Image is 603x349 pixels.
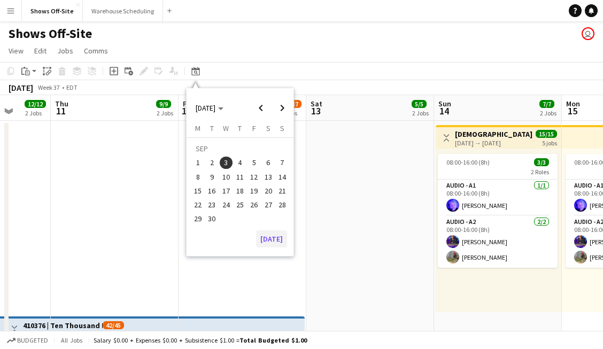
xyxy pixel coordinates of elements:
[234,170,246,183] span: 11
[540,109,556,117] div: 2 Jobs
[250,97,272,119] button: Previous month
[280,123,284,133] span: S
[191,184,204,197] span: 15
[35,83,62,91] span: Week 37
[247,198,261,212] button: 26-09-2025
[5,335,50,346] button: Budgeted
[206,157,219,169] span: 2
[542,138,557,147] div: 5 jobs
[205,184,219,198] button: 16-09-2025
[57,46,73,56] span: Jobs
[438,180,558,216] app-card-role: Audio - A11/108:00-16:00 (8h)[PERSON_NAME]
[205,170,219,184] button: 09-09-2025
[256,230,287,247] button: [DATE]
[34,46,47,56] span: Edit
[276,198,289,211] span: 28
[455,139,535,147] div: [DATE] → [DATE]
[565,105,580,117] span: 15
[261,184,275,198] button: 20-09-2025
[191,170,205,184] button: 08-09-2025
[234,184,246,197] span: 18
[183,99,191,108] span: Fri
[191,170,204,183] span: 8
[412,100,427,108] span: 5/5
[9,26,92,42] h1: Shows Off-Site
[220,198,233,211] span: 24
[276,184,289,197] span: 21
[191,198,205,212] button: 22-09-2025
[566,99,580,108] span: Mon
[4,44,28,58] a: View
[23,321,103,330] h3: 410376 | Ten Thousand Hours - [GEOGRAPHIC_DATA] 2025
[205,156,219,169] button: 02-09-2025
[25,109,45,117] div: 2 Jobs
[262,198,275,211] span: 27
[23,330,103,338] div: [DATE] → [DATE]
[534,158,549,166] span: 3/3
[248,170,260,183] span: 12
[536,130,557,138] span: 15/15
[220,184,233,197] span: 17
[438,216,558,268] app-card-role: Audio - A22/208:00-16:00 (8h)[PERSON_NAME][PERSON_NAME]
[248,198,260,211] span: 26
[446,158,490,166] span: 08:00-16:00 (8h)
[84,46,108,56] span: Comms
[261,198,275,212] button: 27-09-2025
[309,105,322,117] span: 13
[219,156,233,169] button: 03-09-2025
[109,329,124,338] div: 5 jobs
[247,156,261,169] button: 05-09-2025
[22,1,83,21] button: Shows Off-Site
[196,103,215,113] span: [DATE]
[191,184,205,198] button: 15-09-2025
[234,198,246,211] span: 25
[191,156,205,169] button: 01-09-2025
[25,100,46,108] span: 12/12
[238,123,242,133] span: T
[59,336,84,344] span: All jobs
[219,170,233,184] button: 10-09-2025
[53,44,78,58] a: Jobs
[191,142,289,156] td: SEP
[234,157,246,169] span: 4
[191,213,204,226] span: 29
[233,184,247,198] button: 18-09-2025
[248,157,260,169] span: 5
[191,98,228,118] button: Choose month and year
[252,123,256,133] span: F
[206,213,219,226] span: 30
[248,184,260,197] span: 19
[30,44,51,58] a: Edit
[103,321,124,329] span: 42/45
[276,157,289,169] span: 7
[17,337,48,344] span: Budgeted
[437,105,451,117] span: 14
[191,198,204,211] span: 22
[205,198,219,212] button: 23-09-2025
[275,198,289,212] button: 28-09-2025
[262,157,275,169] span: 6
[233,198,247,212] button: 25-09-2025
[262,170,275,183] span: 13
[53,105,68,117] span: 11
[220,157,233,169] span: 3
[219,184,233,198] button: 17-09-2025
[220,170,233,183] span: 10
[455,129,535,139] h3: [DEMOGRAPHIC_DATA] Purse [PERSON_NAME] -- 409866
[9,46,24,56] span: View
[55,99,68,108] span: Thu
[191,212,205,226] button: 29-09-2025
[311,99,322,108] span: Sat
[80,44,112,58] a: Comms
[438,99,451,108] span: Sun
[438,154,558,268] div: 08:00-16:00 (8h)3/32 RolesAudio - A11/108:00-16:00 (8h)[PERSON_NAME]Audio - A22/208:00-16:00 (8h)...
[261,156,275,169] button: 06-09-2025
[191,157,204,169] span: 1
[206,170,219,183] span: 9
[272,97,293,119] button: Next month
[531,168,549,176] span: 2 Roles
[195,123,200,133] span: M
[261,170,275,184] button: 13-09-2025
[94,336,307,344] div: Salary $0.00 + Expenses $0.00 + Subsistence $1.00 =
[210,123,214,133] span: T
